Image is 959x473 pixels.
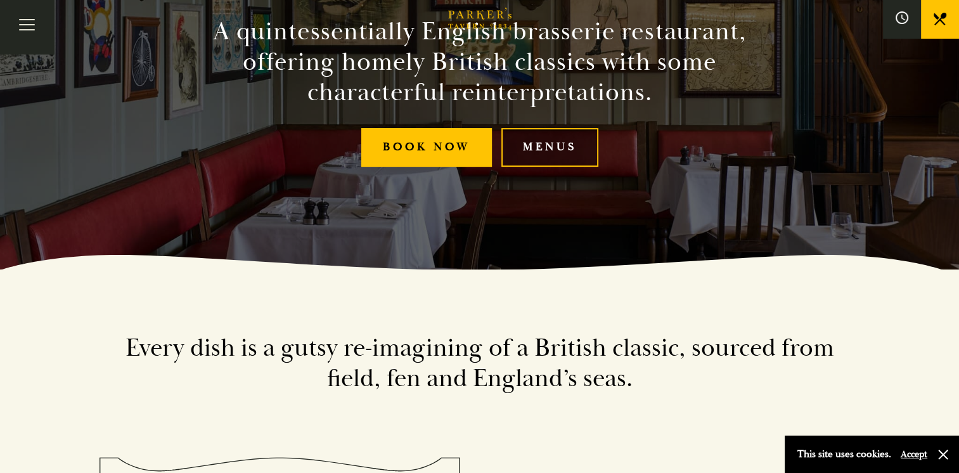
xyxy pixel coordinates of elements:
[937,448,949,461] button: Close and accept
[901,448,927,460] button: Accept
[119,333,841,394] h2: Every dish is a gutsy re-imagining of a British classic, sourced from field, fen and England’s seas.
[191,16,769,108] h2: A quintessentially English brasserie restaurant, offering homely British classics with some chara...
[797,445,891,463] p: This site uses cookies.
[501,128,598,167] a: Menus
[361,128,492,167] a: Book Now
